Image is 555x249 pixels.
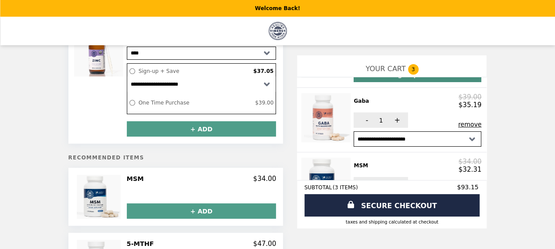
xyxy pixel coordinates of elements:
[301,158,353,207] img: MSM
[304,194,480,217] a: SECURE CHECKOUT
[136,97,253,108] label: One Time Purchase
[253,97,276,108] label: $39.00
[458,101,482,109] p: $35.19
[127,203,276,219] button: + ADD
[255,5,300,11] p: Welcome Back!
[253,240,276,248] p: $47.00
[457,184,480,191] span: $93.15
[333,184,358,191] span: ( 3 ITEMS )
[136,66,251,76] label: Sign-up + Save
[408,64,419,75] span: 3
[269,22,286,40] img: Brand Logo
[458,93,482,101] p: $39.00
[354,162,372,170] h2: MSM
[301,93,353,142] img: Gaba
[354,112,378,128] button: -
[365,65,405,73] span: YOUR CART
[458,166,482,173] p: $32.31
[304,220,480,224] div: Taxes and Shipping calculated at checkout
[379,117,383,124] span: 1
[458,121,481,128] button: remove
[127,76,276,92] select: Select a subscription option
[127,121,276,137] button: + ADD
[384,177,408,192] button: +
[354,177,378,192] button: -
[354,131,481,147] select: Select a subscription option
[68,155,283,161] h5: Recommended Items
[127,175,147,183] h2: MSM
[304,184,333,191] span: SUBTOTAL
[77,175,123,219] img: MSM
[458,158,482,166] p: $34.00
[384,112,408,128] button: +
[253,175,276,183] p: $34.00
[354,97,372,105] h2: Gaba
[251,66,276,76] label: $37.05
[127,240,158,248] h2: 5-MTHF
